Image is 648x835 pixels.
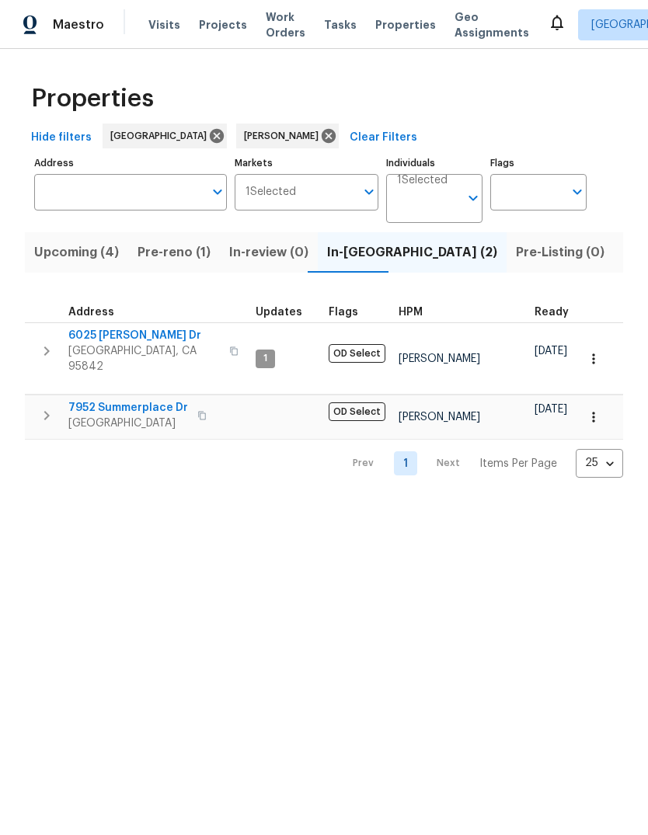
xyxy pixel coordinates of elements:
label: Individuals [386,158,483,168]
nav: Pagination Navigation [338,449,623,478]
button: Clear Filters [343,124,423,152]
p: Items Per Page [479,456,557,471]
span: 6025 [PERSON_NAME] Dr [68,328,220,343]
label: Address [34,158,227,168]
label: Flags [490,158,587,168]
span: HPM [399,307,423,318]
span: 1 Selected [397,174,448,187]
span: Pre-Listing (0) [516,242,604,263]
span: 1 [257,352,273,365]
span: Hide filters [31,128,92,148]
div: 25 [576,443,623,483]
span: Address [68,307,114,318]
div: [PERSON_NAME] [236,124,339,148]
span: [DATE] [535,404,567,415]
span: Properties [375,17,436,33]
span: In-[GEOGRAPHIC_DATA] (2) [327,242,497,263]
span: Ready [535,307,569,318]
span: [PERSON_NAME] [244,128,325,144]
span: 7952 Summerplace Dr [68,400,188,416]
span: [PERSON_NAME] [399,353,480,364]
span: OD Select [329,344,385,363]
span: Pre-reno (1) [138,242,211,263]
span: [GEOGRAPHIC_DATA] [110,128,213,144]
span: Flags [329,307,358,318]
label: Markets [235,158,379,168]
span: Clear Filters [350,128,417,148]
div: [GEOGRAPHIC_DATA] [103,124,227,148]
button: Open [207,181,228,203]
span: [PERSON_NAME] [399,412,480,423]
span: Tasks [324,19,357,30]
button: Open [566,181,588,203]
span: OD Select [329,402,385,421]
span: Visits [148,17,180,33]
button: Hide filters [25,124,98,152]
span: Maestro [53,17,104,33]
span: [GEOGRAPHIC_DATA], CA 95842 [68,343,220,374]
span: Updates [256,307,302,318]
span: Properties [31,91,154,106]
span: In-review (0) [229,242,308,263]
span: [GEOGRAPHIC_DATA] [68,416,188,431]
button: Open [462,187,484,209]
button: Open [358,181,380,203]
span: Projects [199,17,247,33]
span: [DATE] [535,346,567,357]
span: Work Orders [266,9,305,40]
span: Upcoming (4) [34,242,119,263]
div: Earliest renovation start date (first business day after COE or Checkout) [535,307,583,318]
span: 1 Selected [246,186,296,199]
a: Goto page 1 [394,451,417,475]
span: Geo Assignments [455,9,529,40]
